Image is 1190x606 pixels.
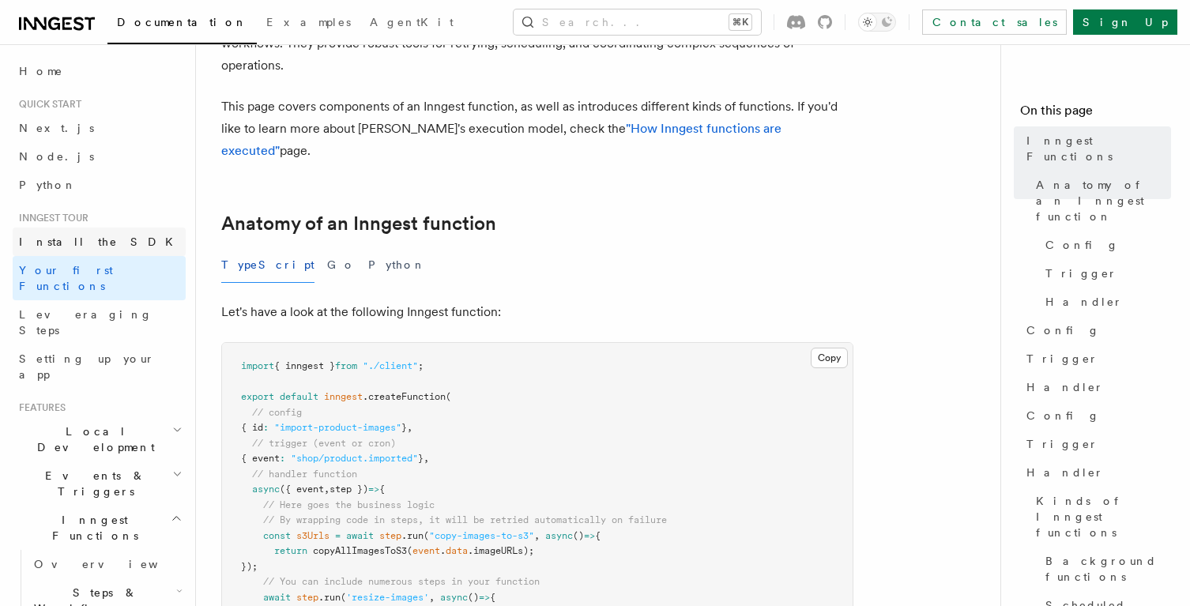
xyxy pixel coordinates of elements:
[19,122,94,134] span: Next.js
[1045,237,1119,253] span: Config
[1036,493,1171,540] span: Kinds of Inngest functions
[545,530,573,541] span: async
[1045,553,1171,585] span: Background functions
[1073,9,1177,35] a: Sign Up
[19,308,153,337] span: Leveraging Steps
[19,150,94,163] span: Node.js
[13,423,172,455] span: Local Development
[291,453,418,464] span: "shop/product.imported"
[514,9,761,35] button: Search...⌘K
[13,468,172,499] span: Events & Triggers
[117,16,247,28] span: Documentation
[280,453,285,464] span: :
[401,530,424,541] span: .run
[429,592,435,603] span: ,
[241,422,263,433] span: { id
[13,344,186,389] a: Setting up your app
[424,453,429,464] span: ,
[424,530,429,541] span: (
[1026,408,1100,423] span: Config
[360,5,463,43] a: AgentKit
[257,5,360,43] a: Examples
[252,438,396,449] span: // trigger (event or cron)
[1020,316,1171,344] a: Config
[446,545,468,556] span: data
[573,530,584,541] span: ()
[324,391,363,402] span: inngest
[274,545,307,556] span: return
[263,499,435,510] span: // Here goes the business logic
[263,514,667,525] span: // By wrapping code in steps, it will be retried automatically on failure
[1020,401,1171,430] a: Config
[313,545,407,556] span: copyAllImagesToS3
[13,300,186,344] a: Leveraging Steps
[19,264,113,292] span: Your first Functions
[1020,101,1171,126] h4: On this page
[221,301,853,323] p: Let's have a look at the following Inngest function:
[1026,322,1100,338] span: Config
[335,530,341,541] span: =
[241,561,258,572] span: });
[13,506,186,550] button: Inngest Functions
[221,96,853,162] p: This page covers components of an Inngest function, as well as introduces different kinds of func...
[13,461,186,506] button: Events & Triggers
[363,360,418,371] span: "./client"
[327,247,356,283] button: Go
[19,179,77,191] span: Python
[1045,265,1117,281] span: Trigger
[274,360,335,371] span: { inngest }
[346,592,429,603] span: 'resize-images'
[479,592,490,603] span: =>
[13,256,186,300] a: Your first Functions
[1039,231,1171,259] a: Config
[429,530,534,541] span: "copy-images-to-s3"
[13,512,171,544] span: Inngest Functions
[1026,379,1104,395] span: Handler
[1036,177,1171,224] span: Anatomy of an Inngest function
[346,530,374,541] span: await
[407,545,412,556] span: (
[263,576,540,587] span: // You can include numerous steps in your function
[335,360,357,371] span: from
[34,558,197,570] span: Overview
[446,391,451,402] span: (
[252,407,302,418] span: // config
[19,235,183,248] span: Install the SDK
[296,592,318,603] span: step
[534,530,540,541] span: ,
[490,592,495,603] span: {
[858,13,896,32] button: Toggle dark mode
[1020,458,1171,487] a: Handler
[440,545,446,556] span: .
[418,360,424,371] span: ;
[13,417,186,461] button: Local Development
[221,247,314,283] button: TypeScript
[221,213,496,235] a: Anatomy of an Inngest function
[1020,126,1171,171] a: Inngest Functions
[1026,436,1098,452] span: Trigger
[263,592,291,603] span: await
[13,114,186,142] a: Next.js
[318,592,341,603] span: .run
[1020,344,1171,373] a: Trigger
[13,171,186,199] a: Python
[1026,133,1171,164] span: Inngest Functions
[330,484,368,495] span: step })
[468,592,479,603] span: ()
[252,469,357,480] span: // handler function
[107,5,257,44] a: Documentation
[379,530,401,541] span: step
[241,453,280,464] span: { event
[1030,487,1171,547] a: Kinds of Inngest functions
[407,422,412,433] span: ,
[296,530,330,541] span: s3Urls
[241,360,274,371] span: import
[468,545,534,556] span: .imageURLs);
[1020,430,1171,458] a: Trigger
[418,453,424,464] span: }
[280,484,324,495] span: ({ event
[1039,547,1171,591] a: Background functions
[363,391,446,402] span: .createFunction
[922,9,1067,35] a: Contact sales
[811,348,848,368] button: Copy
